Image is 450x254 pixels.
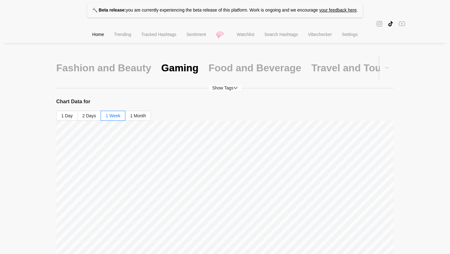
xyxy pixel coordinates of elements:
h3: Chart Data for [56,98,394,106]
span: Home [92,32,104,37]
span: Trending [114,32,131,37]
div: Fashion and Beauty [56,61,151,74]
div: Food and Beverage [208,61,301,74]
span: Watchlist [237,32,254,37]
span: Settings [342,32,358,37]
span: Sentiment [187,32,206,37]
div: Travel and Tourism [311,61,402,74]
div: Gaming [161,61,198,74]
span: Tracked Hashtags [141,32,176,37]
span: 1 Day [61,113,73,118]
span: 1 Week [106,113,120,118]
span: Vibechecker [308,32,332,37]
span: 2 Days [82,113,96,118]
a: your feedback here [319,8,357,13]
span: down [233,86,238,90]
p: you are currently experiencing the beta release of this platform. Work is ongoing and we encourage . [87,3,363,18]
strong: 🔨 Beta release: [92,8,126,13]
span: instagram [376,20,382,27]
span: ellipsis [385,66,389,70]
span: 1 Month [130,113,146,118]
button: ellipsis [380,56,394,79]
span: Show Tags [209,85,241,90]
span: Search Hashtags [264,32,298,37]
span: youtube [399,20,405,27]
